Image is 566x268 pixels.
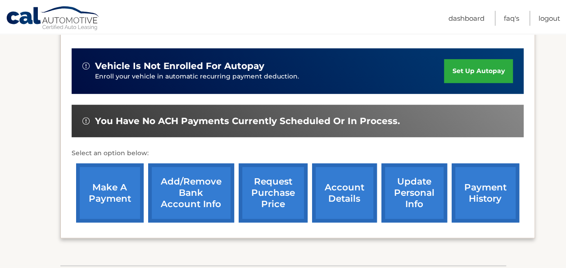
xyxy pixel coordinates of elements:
[452,163,519,222] a: payment history
[95,60,264,72] span: vehicle is not enrolled for autopay
[448,11,484,26] a: Dashboard
[72,148,524,159] p: Select an option below:
[82,62,90,69] img: alert-white.svg
[95,72,444,82] p: Enroll your vehicle in automatic recurring payment deduction.
[539,11,560,26] a: Logout
[6,6,100,32] a: Cal Automotive
[239,163,308,222] a: request purchase price
[76,163,144,222] a: make a payment
[148,163,234,222] a: Add/Remove bank account info
[82,117,90,125] img: alert-white.svg
[504,11,519,26] a: FAQ's
[312,163,377,222] a: account details
[95,116,400,127] span: You have no ACH payments currently scheduled or in process.
[381,163,447,222] a: update personal info
[444,59,512,83] a: set up autopay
